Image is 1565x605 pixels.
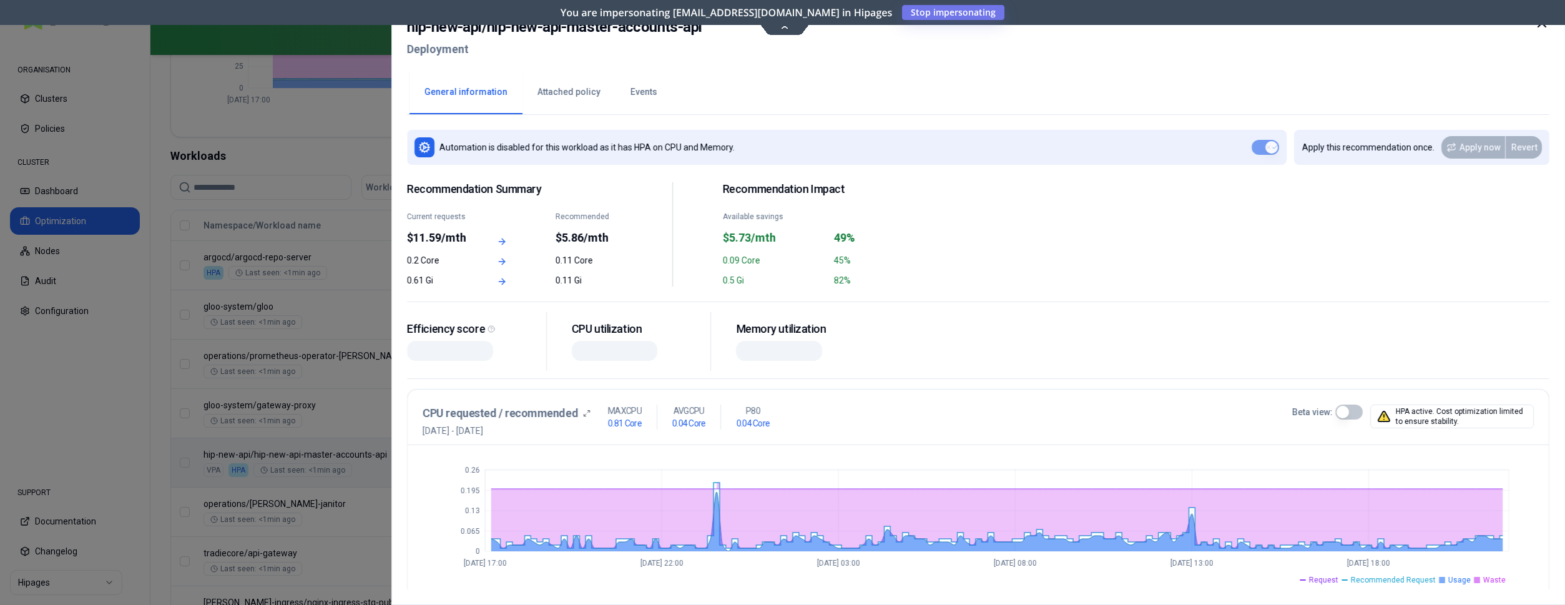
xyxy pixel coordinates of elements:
[1370,405,1534,428] div: HPA active. Cost optimization limited to ensure stability.
[1170,559,1214,568] tspan: [DATE] 13:00
[423,405,578,422] h3: CPU requested / recommended
[834,229,938,247] div: 49%
[461,486,480,495] tspan: 0.195
[994,559,1037,568] tspan: [DATE] 08:00
[817,559,860,568] tspan: [DATE] 03:00
[608,405,642,417] p: MAX CPU
[407,212,474,222] div: Current requests
[722,229,826,247] div: $5.73/mth
[410,71,522,114] button: General information
[555,229,622,247] div: $5.86/mth
[522,71,616,114] button: Attached policy
[834,254,938,267] div: 45%
[736,417,770,430] h1: 0.04 Core
[722,182,938,197] h2: Recommendation Impact
[616,71,672,114] button: Events
[407,16,702,38] h2: hip-new-api / hip-new-api-master-accounts-api
[1448,575,1471,585] span: Usage
[722,274,826,287] div: 0.5 Gi
[672,417,705,430] h1: 0.04 Core
[465,506,480,515] tspan: 0.13
[1347,559,1390,568] tspan: [DATE] 18:00
[407,182,622,197] span: Recommendation Summary
[1483,575,1506,585] span: Waste
[746,405,760,417] p: P80
[834,274,938,287] div: 82%
[463,559,506,568] tspan: [DATE] 17:00
[407,229,474,247] div: $11.59/mth
[407,38,702,61] h2: Deployment
[423,425,591,437] span: [DATE] - [DATE]
[1351,575,1436,585] span: Recommended Request
[736,322,865,337] div: Memory utilization
[571,322,700,337] div: CPU utilization
[407,274,474,287] div: 0.61 Gi
[1309,575,1338,585] span: Request
[407,322,536,337] div: Efficiency score
[640,559,683,568] tspan: [DATE] 22:00
[673,405,704,417] p: AVG CPU
[476,547,480,556] tspan: 0
[555,212,622,222] div: Recommended
[722,254,826,267] div: 0.09 Core
[461,527,480,536] tspan: 0.065
[439,141,735,154] p: Automation is disabled for this workload as it has HPA on CPU and Memory.
[407,254,474,267] div: 0.2 Core
[465,466,480,475] tspan: 0.26
[1292,406,1333,418] label: Beta view:
[555,254,622,267] div: 0.11 Core
[555,274,622,287] div: 0.11 Gi
[722,212,826,222] div: Available savings
[608,417,642,430] h1: 0.81 Core
[1302,141,1434,154] p: Apply this recommendation once.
